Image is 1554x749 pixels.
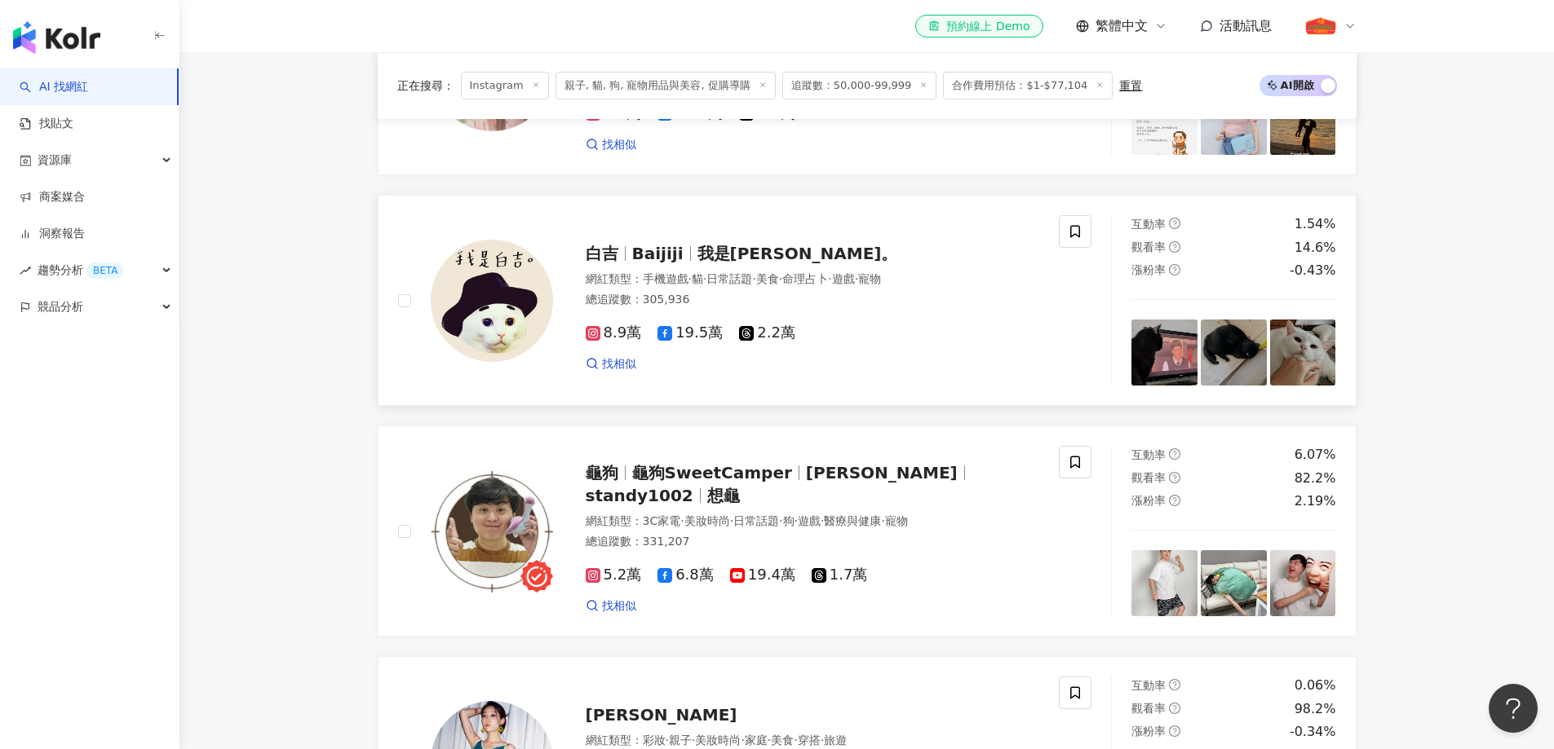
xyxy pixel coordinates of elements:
span: question-circle [1169,725,1180,737]
a: KOL Avatar龜狗龜狗SweetCamper[PERSON_NAME]standy1002想龜網紅類型：3C家電·美妝時尚·日常話題·狗·遊戲·醫療與健康·寵物總追蹤數：331,2075.... [378,425,1357,637]
span: 遊戲 [798,514,821,527]
span: 漲粉率 [1131,725,1166,738]
span: 觀看率 [1131,471,1166,484]
span: · [768,734,771,747]
span: 8.9萬 [586,324,642,341]
div: 2.19% [1295,492,1336,510]
span: [PERSON_NAME] [586,705,737,725]
span: · [821,734,824,747]
span: 手機遊戲 [643,272,688,285]
div: 6.07% [1295,446,1336,464]
span: · [680,514,684,527]
span: · [692,734,695,747]
span: 趨勢分析 [38,252,124,289]
span: 家庭 [745,734,768,747]
span: 2.2萬 [739,324,795,341]
span: 龜狗SweetCamper [632,463,792,482]
span: 龜狗 [586,463,618,482]
span: 找相似 [602,598,636,615]
span: · [741,734,744,747]
span: question-circle [1169,679,1180,690]
span: 我是[PERSON_NAME]。 [697,244,898,263]
span: 親子, 貓, 狗, 寵物用品與美容, 促購導購 [556,72,776,99]
div: 網紅類型 ： [586,271,1040,288]
img: post-image [1201,550,1267,616]
span: 旅遊 [824,734,847,747]
span: 活動訊息 [1220,18,1272,33]
span: question-circle [1169,264,1180,275]
span: question-circle [1169,241,1180,253]
span: 觀看率 [1131,702,1166,715]
span: 漲粉率 [1131,263,1166,276]
span: 19.5萬 [657,324,723,341]
img: logo [13,21,100,54]
a: 洞察報告 [20,226,85,242]
a: 找相似 [586,598,636,615]
a: 商案媒合 [20,189,85,205]
span: [PERSON_NAME] [806,463,958,482]
span: 親子 [669,734,692,747]
div: 預約線上 Demo [928,18,1029,34]
span: 找相似 [602,137,636,153]
a: KOL Avatar白吉Baijiji我是[PERSON_NAME]。網紅類型：手機遊戲·貓·日常話題·美食·命理占卜·遊戲·寵物總追蹤數：305,9368.9萬19.5萬2.2萬找相似互動率q... [378,195,1357,406]
img: post-image [1201,319,1267,386]
span: 美妝時尚 [684,514,730,527]
span: 資源庫 [38,142,72,178]
span: 繁體中文 [1096,17,1148,35]
a: 預約線上 Demo [915,15,1043,37]
div: 總追蹤數 ： 305,936 [586,292,1040,308]
span: 想龜 [707,486,740,505]
span: 遊戲 [832,272,855,285]
span: standy1002 [586,486,693,505]
div: -0.43% [1290,262,1336,280]
span: · [730,514,733,527]
img: post-image [1270,319,1336,386]
iframe: Help Scout Beacon - Open [1489,684,1538,733]
div: 14.6% [1295,239,1336,257]
span: 互動率 [1131,679,1166,692]
span: 命理占卜 [782,272,828,285]
span: 白吉 [586,244,618,263]
span: · [855,272,858,285]
img: post-image [1270,550,1336,616]
img: post-image [1131,550,1198,616]
span: 3C家電 [643,514,681,527]
div: 網紅類型 ： [586,733,1040,749]
span: Baijiji [632,244,684,263]
span: 寵物 [885,514,908,527]
span: 貓 [692,272,703,285]
a: 找相似 [586,356,636,372]
span: · [795,514,798,527]
span: 19.4萬 [730,566,795,584]
div: 82.2% [1295,469,1336,487]
span: question-circle [1169,448,1180,460]
span: 醫療與健康 [824,514,881,527]
div: 0.06% [1295,676,1336,694]
img: KOL Avatar [431,470,553,593]
span: · [828,272,831,285]
span: 彩妝 [643,734,666,747]
span: 找相似 [602,356,636,372]
img: post-image [1131,89,1198,155]
span: question-circle [1169,472,1180,483]
span: · [688,272,692,285]
span: 美妝時尚 [695,734,741,747]
div: 網紅類型 ： [586,513,1040,530]
span: 狗 [783,514,795,527]
span: 1.7萬 [812,566,868,584]
img: post-image [1131,319,1198,386]
span: · [703,272,706,285]
span: 美食 [771,734,794,747]
span: 合作費用預估：$1-$77,104 [943,72,1113,99]
span: question-circle [1169,703,1180,714]
span: 6.8萬 [657,566,714,584]
span: question-circle [1169,495,1180,506]
div: -0.34% [1290,723,1336,741]
div: BETA [86,262,124,279]
span: · [666,734,669,747]
span: 寵物 [858,272,881,285]
a: 找相似 [586,137,636,153]
span: rise [20,265,31,276]
span: · [794,734,797,747]
div: 1.54% [1295,215,1336,233]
